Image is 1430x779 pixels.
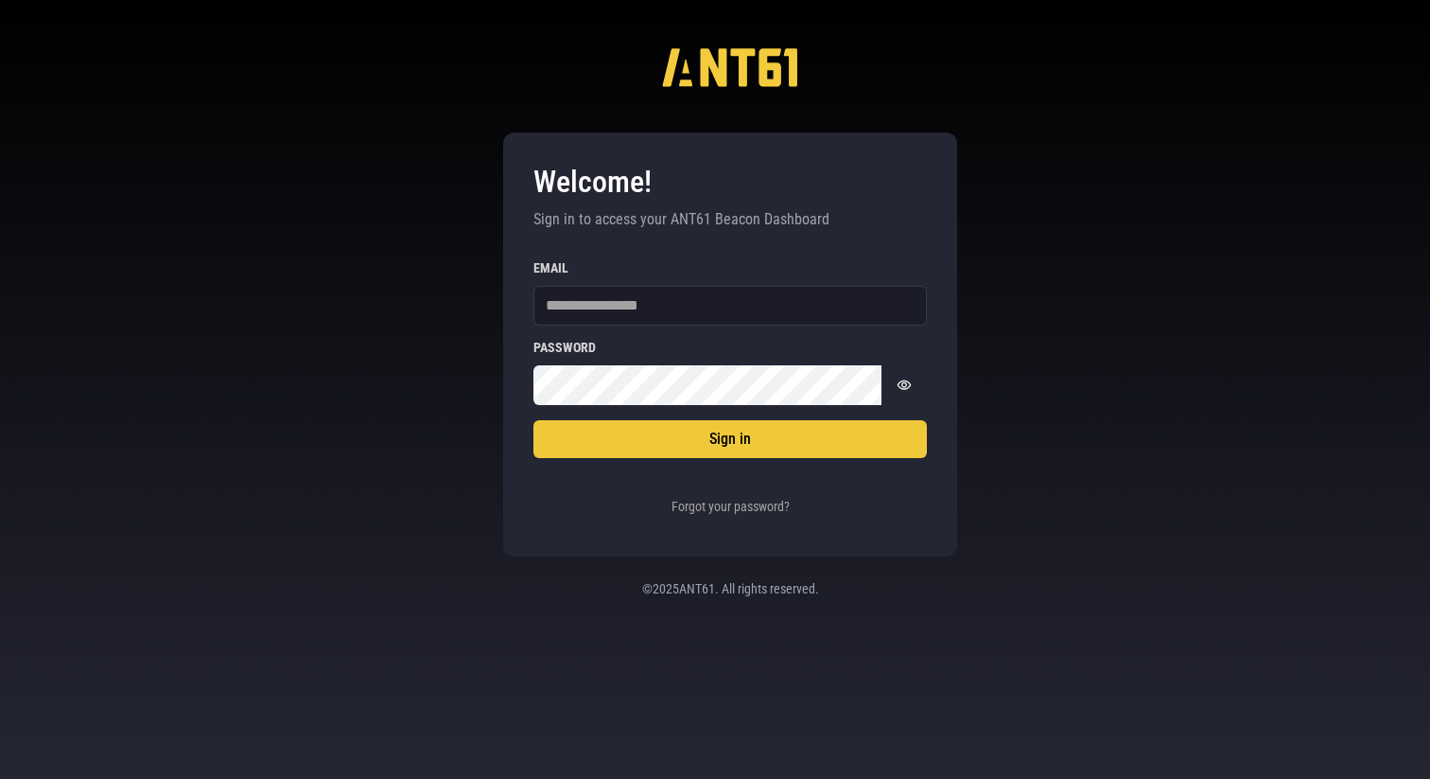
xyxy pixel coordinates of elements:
p: © 2025 ANT61. All rights reserved. [526,579,934,598]
button: Sign in [533,420,927,458]
label: Email [533,261,927,274]
h3: Welcome! [533,163,927,201]
label: Password [533,341,927,354]
button: Show password [881,365,927,405]
p: Sign in to access your ANT61 Beacon Dashboard [533,208,927,231]
button: Forgot your password? [667,488,794,526]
